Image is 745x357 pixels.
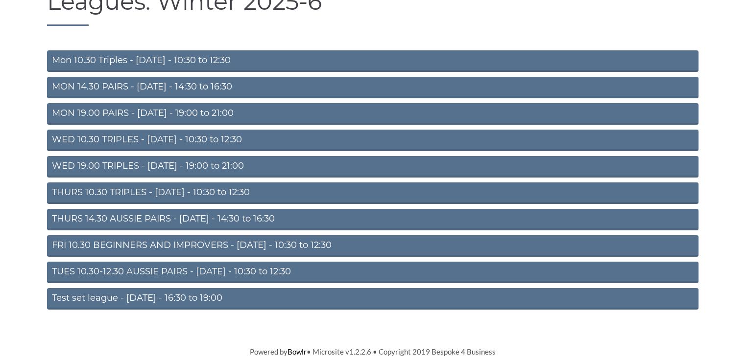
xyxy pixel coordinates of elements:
a: Bowlr [288,347,307,356]
a: MON 19.00 PAIRS - [DATE] - 19:00 to 21:00 [47,103,698,125]
a: THURS 14.30 AUSSIE PAIRS - [DATE] - 14:30 to 16:30 [47,209,698,230]
a: THURS 10.30 TRIPLES - [DATE] - 10:30 to 12:30 [47,182,698,204]
a: WED 10.30 TRIPLES - [DATE] - 10:30 to 12:30 [47,130,698,151]
a: FRI 10.30 BEGINNERS AND IMPROVERS - [DATE] - 10:30 to 12:30 [47,235,698,257]
a: WED 19.00 TRIPLES - [DATE] - 19:00 to 21:00 [47,156,698,178]
span: Powered by • Microsite v1.2.2.6 • Copyright 2019 Bespoke 4 Business [250,347,496,356]
a: MON 14.30 PAIRS - [DATE] - 14:30 to 16:30 [47,77,698,98]
a: Test set league - [DATE] - 16:30 to 19:00 [47,288,698,310]
a: TUES 10.30-12.30 AUSSIE PAIRS - [DATE] - 10:30 to 12:30 [47,262,698,283]
a: Mon 10.30 Triples - [DATE] - 10:30 to 12:30 [47,50,698,72]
